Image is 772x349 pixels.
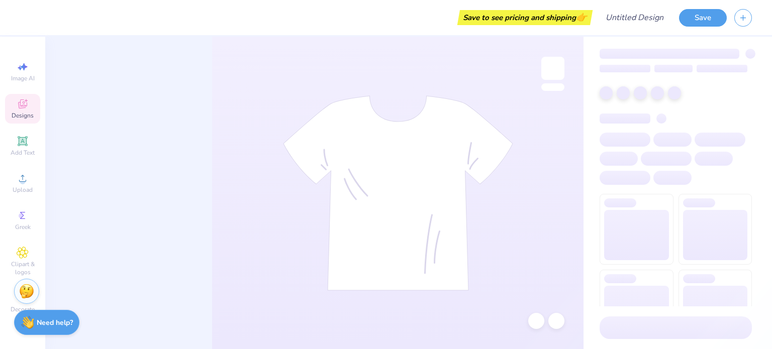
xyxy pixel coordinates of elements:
span: Clipart & logos [5,260,40,276]
span: Upload [13,186,33,194]
span: Designs [12,111,34,120]
div: Save to see pricing and shipping [460,10,590,25]
strong: Need help? [37,318,73,327]
span: Add Text [11,149,35,157]
span: Decorate [11,305,35,313]
span: Image AI [11,74,35,82]
button: Save [679,9,727,27]
img: tee-skeleton.svg [283,95,513,291]
input: Untitled Design [598,8,671,28]
span: 👉 [576,11,587,23]
span: Greek [15,223,31,231]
